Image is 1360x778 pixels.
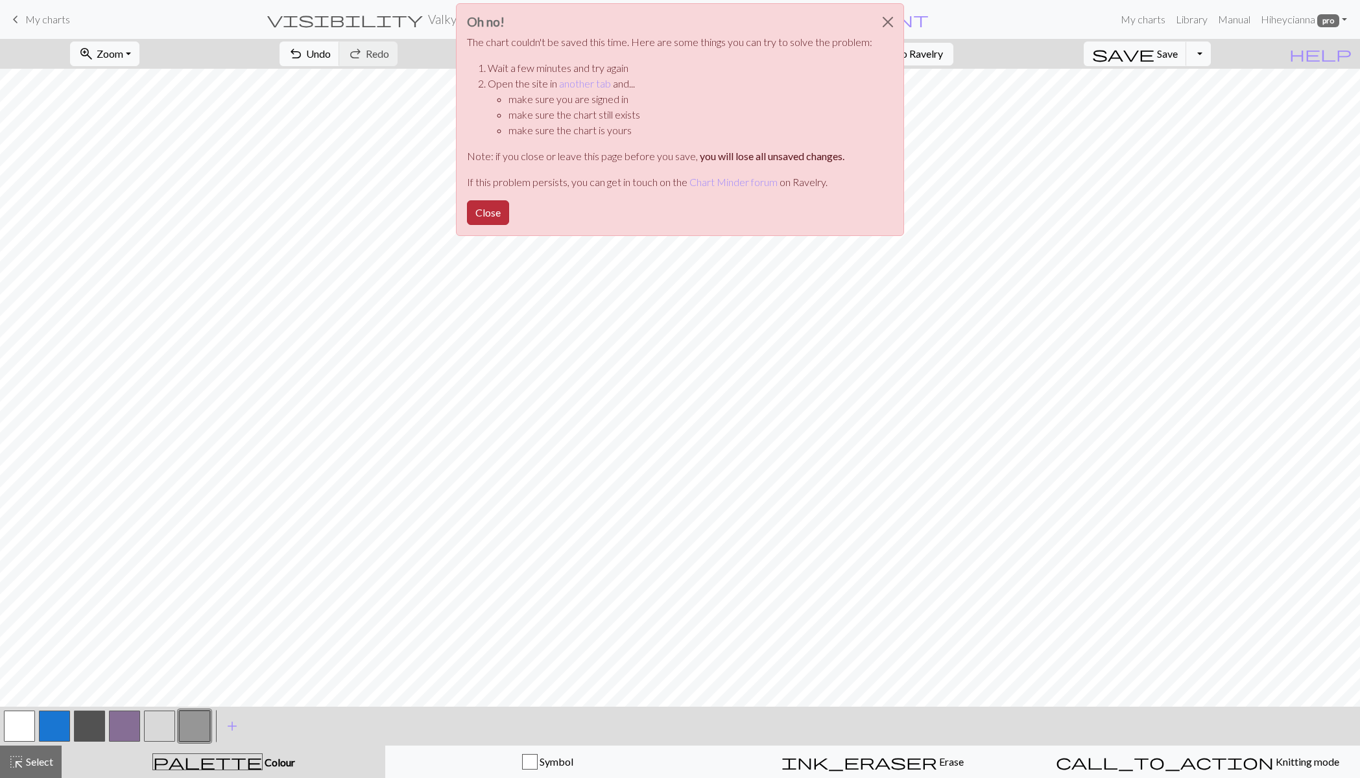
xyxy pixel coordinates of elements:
[689,176,778,188] a: Chart Minder forum
[62,746,385,778] button: Colour
[508,123,872,138] li: make sure the chart is yours
[710,746,1035,778] button: Erase
[1056,753,1274,771] span: call_to_action
[224,717,240,735] span: add
[467,34,872,50] p: The chart couldn't be saved this time. Here are some things you can try to solve the problem:
[385,746,710,778] button: Symbol
[538,755,573,768] span: Symbol
[937,755,964,768] span: Erase
[467,14,872,29] h3: Oh no!
[488,76,872,138] li: Open the site in and...
[467,148,872,164] p: Note: if you close or leave this page before you save,
[153,753,262,771] span: palette
[781,753,937,771] span: ink_eraser
[263,756,295,768] span: Colour
[508,107,872,123] li: make sure the chart still exists
[467,200,509,225] button: Close
[24,755,53,768] span: Select
[467,174,872,190] p: If this problem persists, you can get in touch on the on Ravelry.
[1035,746,1360,778] button: Knitting mode
[700,150,844,162] strong: you will lose all unsaved changes.
[488,60,872,76] li: Wait a few minutes and try again
[559,77,611,89] a: another tab
[508,91,872,107] li: make sure you are signed in
[1274,755,1339,768] span: Knitting mode
[872,4,903,40] button: Close
[8,753,24,771] span: highlight_alt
